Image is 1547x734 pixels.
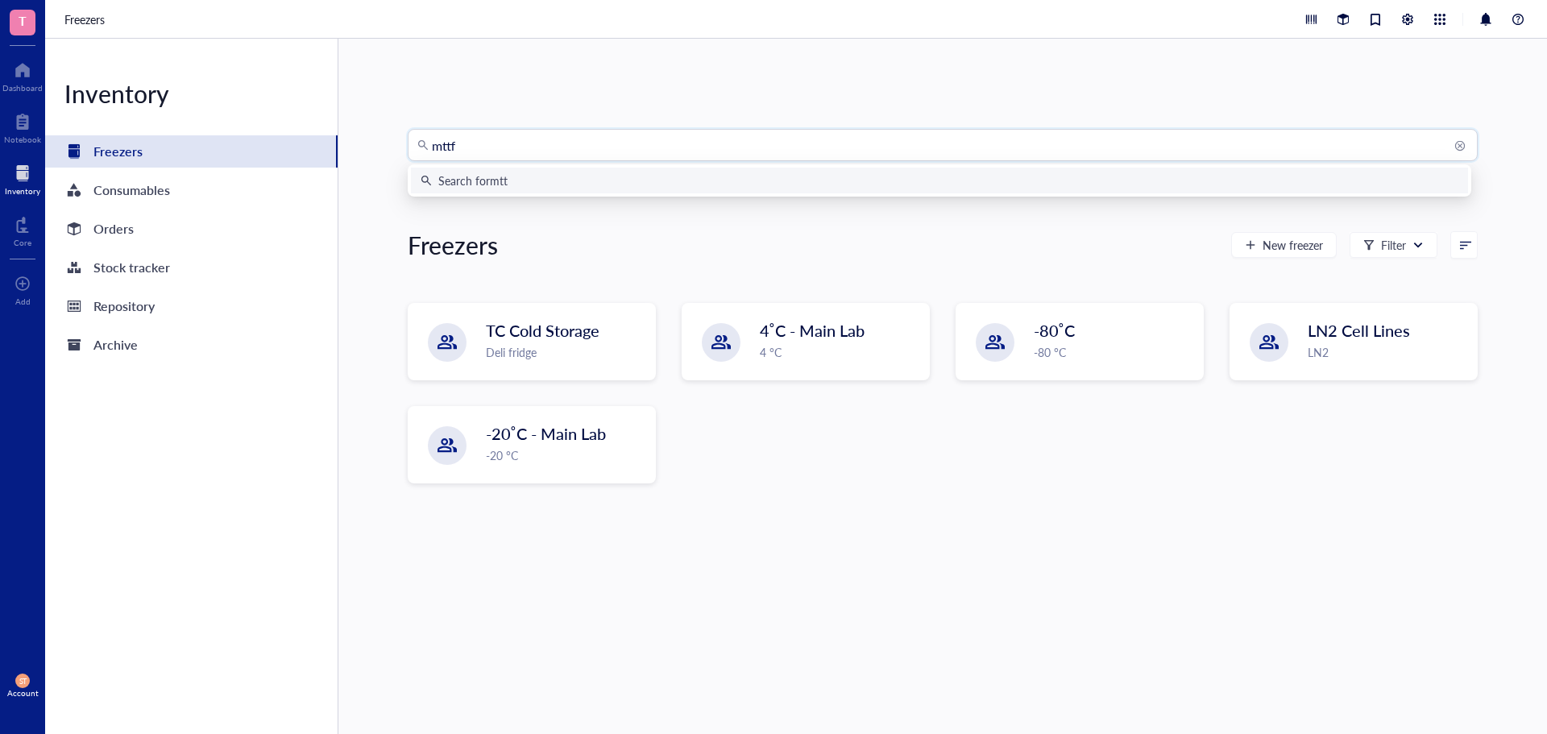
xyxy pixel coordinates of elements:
[1034,343,1193,361] div: -80 °C
[438,172,508,189] div: Search for mtt
[14,212,31,247] a: Core
[486,343,645,361] div: Deli fridge
[45,329,338,361] a: Archive
[19,10,27,31] span: T
[408,229,498,261] div: Freezers
[14,238,31,247] div: Core
[1231,232,1337,258] button: New freezer
[5,186,40,196] div: Inventory
[1308,319,1410,342] span: LN2 Cell Lines
[1034,319,1075,342] span: -80˚C
[760,343,919,361] div: 4 °C
[760,319,865,342] span: 4˚C - Main Lab
[7,688,39,698] div: Account
[93,179,170,201] div: Consumables
[45,174,338,206] a: Consumables
[4,109,41,144] a: Notebook
[5,160,40,196] a: Inventory
[486,446,645,464] div: -20 °C
[64,10,108,28] a: Freezers
[93,140,143,163] div: Freezers
[1381,236,1406,254] div: Filter
[45,77,338,110] div: Inventory
[2,57,43,93] a: Dashboard
[93,256,170,279] div: Stock tracker
[4,135,41,144] div: Notebook
[45,135,338,168] a: Freezers
[1263,238,1323,251] span: New freezer
[93,334,138,356] div: Archive
[1308,343,1467,361] div: LN2
[486,422,606,445] span: -20˚C - Main Lab
[45,251,338,284] a: Stock tracker
[93,295,155,317] div: Repository
[19,677,27,686] span: ST
[486,319,599,342] span: TC Cold Storage
[45,290,338,322] a: Repository
[15,297,31,306] div: Add
[93,218,134,240] div: Orders
[2,83,43,93] div: Dashboard
[45,213,338,245] a: Orders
